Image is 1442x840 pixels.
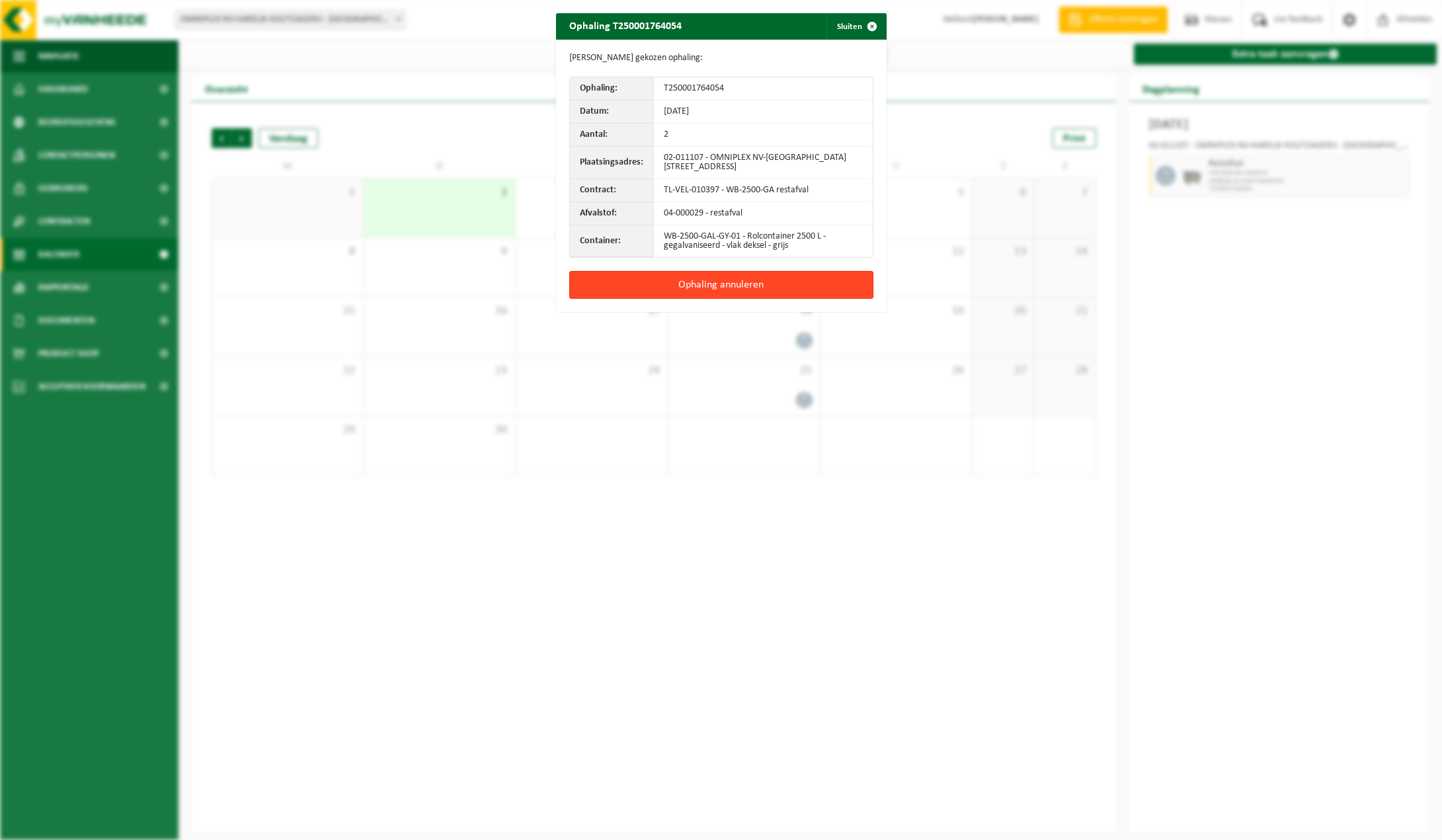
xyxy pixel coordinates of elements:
[569,271,873,299] button: Ophaling annuleren
[826,13,885,40] button: Sluiten
[569,53,873,63] p: [PERSON_NAME] gekozen ophaling:
[570,124,654,147] th: Aantal:
[654,147,873,179] td: 02-011107 - OMNIPLEX NV-[GEOGRAPHIC_DATA][STREET_ADDRESS]
[654,202,873,225] td: 04-000029 - restafval
[570,225,654,257] th: Container:
[570,202,654,225] th: Afvalstof:
[654,124,873,147] td: 2
[654,77,873,100] td: T250001764054
[556,13,695,38] h2: Ophaling T250001764054
[570,179,654,202] th: Contract:
[654,179,873,202] td: TL-VEL-010397 - WB-2500-GA restafval
[570,77,654,100] th: Ophaling:
[570,147,654,179] th: Plaatsingsadres:
[654,100,873,124] td: [DATE]
[654,225,873,257] td: WB-2500-GAL-GY-01 - Rolcontainer 2500 L - gegalvaniseerd - vlak deksel - grijs
[570,100,654,124] th: Datum:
